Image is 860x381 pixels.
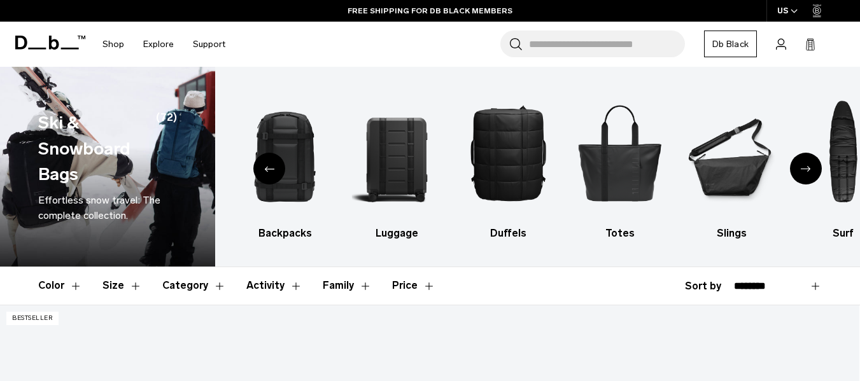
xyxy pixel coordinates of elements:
[352,86,441,241] a: Db Luggage
[129,86,218,241] a: Db All products
[352,86,441,241] li: 3 / 10
[102,267,142,304] button: Toggle Filter
[38,267,82,304] button: Toggle Filter
[143,22,174,67] a: Explore
[241,86,330,241] li: 2 / 10
[704,31,757,57] a: Db Black
[129,86,218,219] img: Db
[156,110,177,188] span: (72)
[246,267,302,304] button: Toggle Filter
[323,267,372,304] button: Toggle Filter
[129,226,218,241] h3: All products
[352,86,441,219] img: Db
[687,226,776,241] h3: Slings
[575,86,665,241] li: 5 / 10
[463,86,553,241] li: 4 / 10
[162,267,226,304] button: Toggle Filter
[6,312,59,325] p: Bestseller
[463,86,553,241] a: Db Duffels
[392,267,435,304] button: Toggle Price
[93,22,235,67] nav: Main Navigation
[463,86,553,219] img: Db
[352,226,441,241] h3: Luggage
[790,153,822,184] div: Next slide
[241,226,330,241] h3: Backpacks
[687,86,776,241] li: 6 / 10
[348,5,512,17] a: FREE SHIPPING FOR DB BLACK MEMBERS
[38,110,152,188] h1: Ski & Snowboard Bags
[575,86,665,219] img: Db
[687,86,776,241] a: Db Slings
[102,22,124,67] a: Shop
[687,86,776,219] img: Db
[253,153,285,184] div: Previous slide
[241,86,330,219] img: Db
[463,226,553,241] h3: Duffels
[575,86,665,241] a: Db Totes
[129,86,218,241] li: 1 / 10
[193,22,225,67] a: Support
[241,86,330,241] a: Db Backpacks
[38,194,160,221] span: Effortless snow travel: The complete collection.
[575,226,665,241] h3: Totes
